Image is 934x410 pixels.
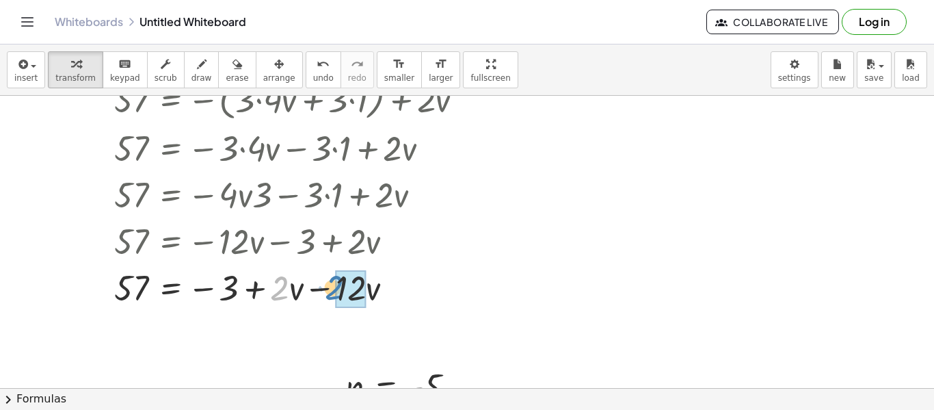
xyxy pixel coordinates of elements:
span: load [902,73,920,83]
span: save [864,73,883,83]
button: keyboardkeypad [103,51,148,88]
i: redo [351,56,364,73]
button: draw [184,51,219,88]
button: Collaborate Live [706,10,839,34]
button: Toggle navigation [16,11,38,33]
span: transform [55,73,96,83]
span: arrange [263,73,295,83]
button: settings [771,51,818,88]
button: undoundo [306,51,341,88]
i: format_size [434,56,447,73]
i: format_size [392,56,405,73]
span: redo [348,73,366,83]
span: keypad [110,73,140,83]
button: redoredo [341,51,374,88]
span: smaller [384,73,414,83]
span: settings [778,73,811,83]
span: Collaborate Live [718,16,827,28]
button: format_sizesmaller [377,51,422,88]
a: Whiteboards [55,15,123,29]
span: larger [429,73,453,83]
button: Log in [842,9,907,35]
button: fullscreen [463,51,518,88]
button: arrange [256,51,303,88]
button: format_sizelarger [421,51,460,88]
span: undo [313,73,334,83]
button: save [857,51,892,88]
span: fullscreen [470,73,510,83]
i: keyboard [118,56,131,73]
button: load [894,51,927,88]
button: new [821,51,854,88]
i: undo [317,56,330,73]
span: new [829,73,846,83]
span: insert [14,73,38,83]
button: insert [7,51,45,88]
button: erase [218,51,256,88]
span: scrub [155,73,177,83]
button: transform [48,51,103,88]
span: erase [226,73,248,83]
span: draw [191,73,212,83]
button: scrub [147,51,185,88]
